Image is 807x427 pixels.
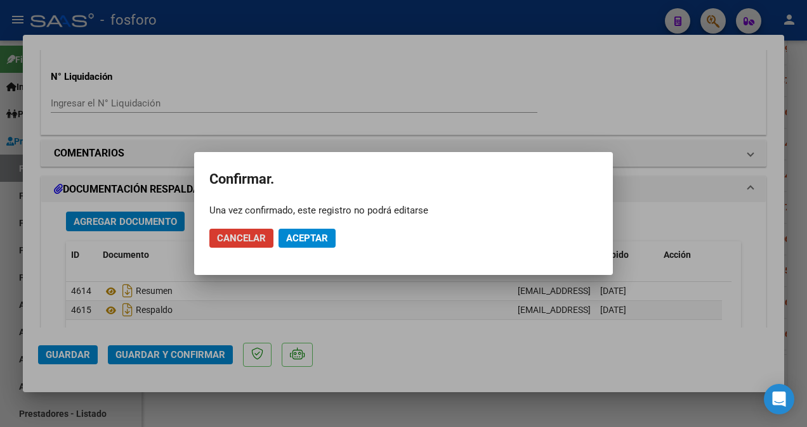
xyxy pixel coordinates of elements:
[279,229,336,248] button: Aceptar
[209,204,598,217] div: Una vez confirmado, este registro no podrá editarse
[217,233,266,244] span: Cancelar
[286,233,328,244] span: Aceptar
[209,229,273,248] button: Cancelar
[764,384,794,414] div: Open Intercom Messenger
[209,167,598,191] h2: Confirmar.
